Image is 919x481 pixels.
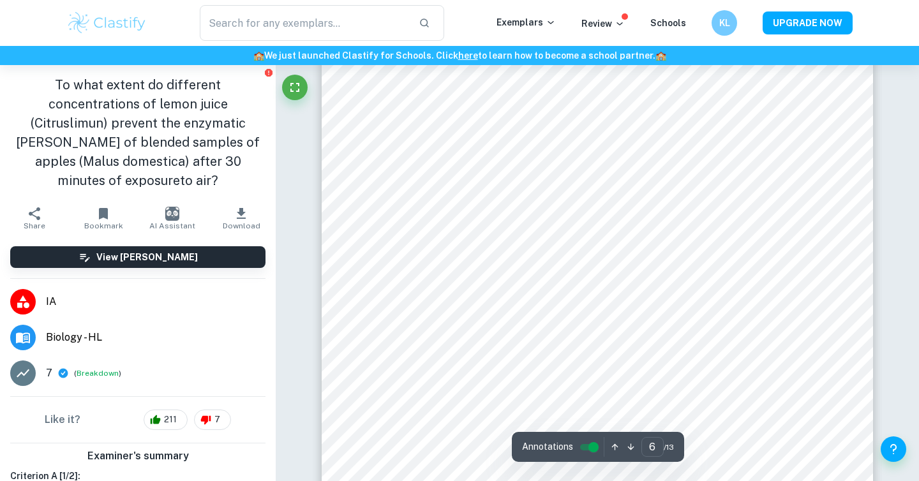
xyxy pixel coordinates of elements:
p: 7 [46,366,52,381]
a: Schools [650,18,686,28]
span: / 13 [664,441,674,453]
img: Clastify logo [66,10,147,36]
button: Help and Feedback [881,436,906,462]
h6: Like it? [45,412,80,427]
h6: KL [717,16,732,30]
h6: We just launched Clastify for Schools. Click to learn how to become a school partner. [3,48,916,63]
span: 211 [157,413,184,426]
h1: To what extent do different concentrations of lemon juice (Citruslimun) prevent the enzymatic [PE... [10,75,265,190]
span: AI Assistant [149,221,195,230]
h6: Examiner's summary [5,448,271,464]
h6: View [PERSON_NAME] [96,250,198,264]
button: KL [712,10,737,36]
button: Bookmark [69,200,138,236]
span: Download [223,221,260,230]
button: Fullscreen [282,75,308,100]
span: Share [24,221,45,230]
button: AI Assistant [138,200,207,236]
span: Bookmark [84,221,123,230]
span: 🏫 [655,50,666,61]
button: Breakdown [77,367,119,379]
button: View [PERSON_NAME] [10,246,265,268]
span: ( ) [74,367,121,380]
div: 211 [144,410,188,430]
span: IA [46,294,265,309]
a: here [458,50,478,61]
button: Report issue [264,68,273,77]
span: 7 [207,413,227,426]
img: AI Assistant [165,207,179,221]
span: Annotations [522,440,573,454]
span: 🏫 [253,50,264,61]
input: Search for any exemplars... [200,5,408,41]
div: 7 [194,410,231,430]
button: Download [207,200,276,236]
button: UPGRADE NOW [763,11,853,34]
p: Exemplars [497,15,556,29]
span: Biology - HL [46,330,265,345]
p: Review [581,17,625,31]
